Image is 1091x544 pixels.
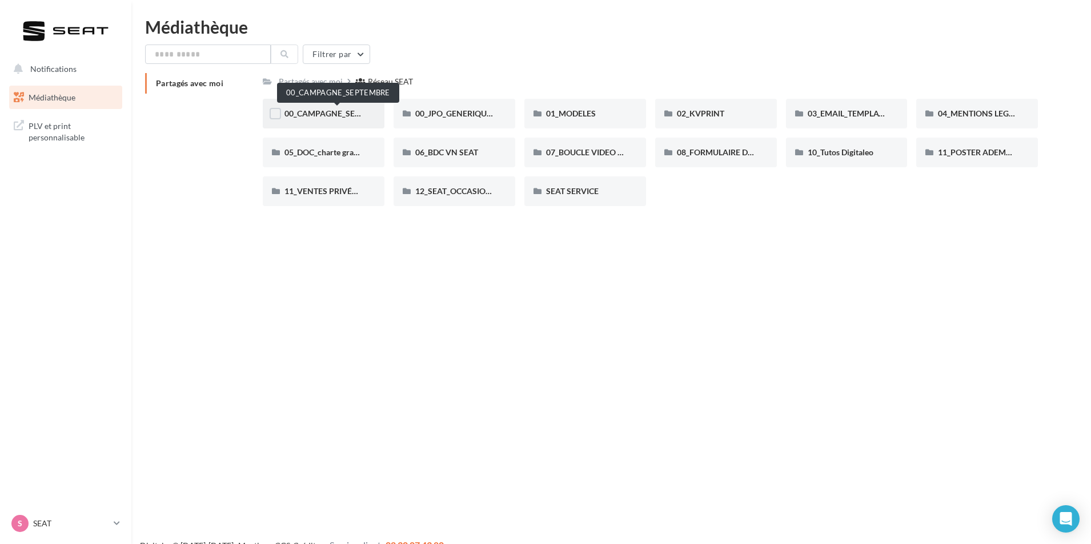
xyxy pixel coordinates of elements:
[415,108,544,118] span: 00_JPO_GENERIQUE IBIZA ARONA
[18,518,22,529] span: S
[546,186,599,196] span: SEAT SERVICE
[7,57,120,81] button: Notifications
[808,108,932,118] span: 03_EMAIL_TEMPLATE HTML SEAT
[284,147,424,157] span: 05_DOC_charte graphique + Guidelines
[284,186,382,196] span: 11_VENTES PRIVÉES SEAT
[808,147,873,157] span: 10_Tutos Digitaleo
[33,518,109,529] p: SEAT
[30,64,77,74] span: Notifications
[303,45,370,64] button: Filtrer par
[368,76,413,87] div: Réseau SEAT
[7,114,125,147] a: PLV et print personnalisable
[1052,505,1080,533] div: Open Intercom Messenger
[546,147,697,157] span: 07_BOUCLE VIDEO ECRAN SHOWROOM
[284,108,391,118] span: 00_CAMPAGNE_SEPTEMBRE
[29,118,118,143] span: PLV et print personnalisable
[279,76,343,87] div: Partagés avec moi
[677,108,724,118] span: 02_KVPRINT
[415,186,544,196] span: 12_SEAT_OCCASIONS_GARANTIES
[156,78,223,88] span: Partagés avec moi
[29,92,75,102] span: Médiathèque
[7,86,125,110] a: Médiathèque
[938,147,1031,157] span: 11_POSTER ADEME SEAT
[677,147,833,157] span: 08_FORMULAIRE DE DEMANDE CRÉATIVE
[9,513,122,534] a: S SEAT
[145,18,1077,35] div: Médiathèque
[277,83,399,103] div: 00_CAMPAGNE_SEPTEMBRE
[415,147,478,157] span: 06_BDC VN SEAT
[546,108,596,118] span: 01_MODELES
[938,108,1089,118] span: 04_MENTIONS LEGALES OFFRES PRESSE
